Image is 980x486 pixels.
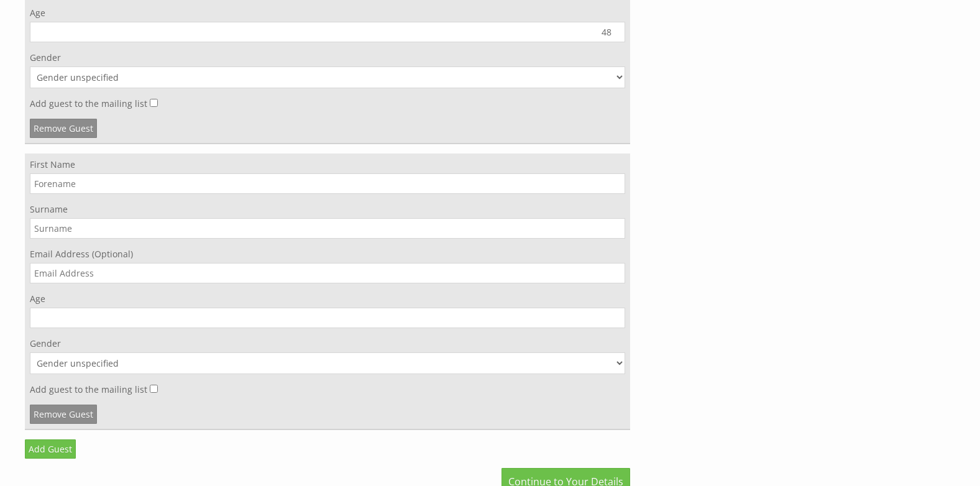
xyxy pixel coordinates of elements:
label: Email Address (Optional) [30,248,625,260]
a: Remove Guest [30,119,97,138]
label: Gender [30,337,625,349]
label: Surname [30,203,625,215]
label: Add guest to the mailing list [30,383,147,395]
label: Age [30,293,625,305]
a: Add Guest [25,439,76,459]
input: Forename [30,173,625,194]
input: Surname [30,218,625,239]
label: Gender [30,52,625,63]
input: Email Address [30,263,625,283]
a: Remove Guest [30,405,97,424]
label: First Name [30,158,625,170]
label: Age [30,7,625,19]
label: Add guest to the mailing list [30,98,147,109]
